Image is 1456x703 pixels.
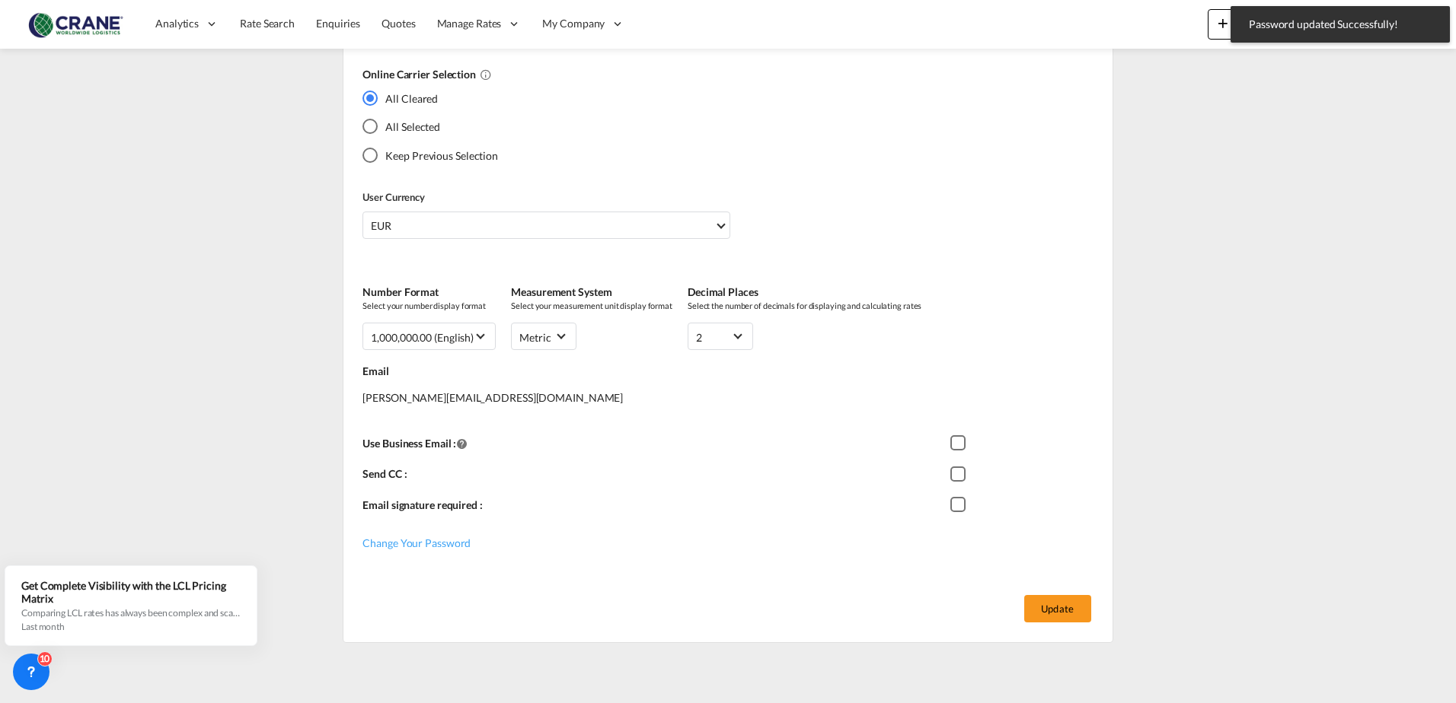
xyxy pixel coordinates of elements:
span: Manage Rates [437,16,502,31]
span: Password updated Successfully! [1244,17,1436,32]
md-radio-button: Keep Previous Selection [362,147,498,163]
label: Decimal Places [688,285,921,300]
span: New [1214,17,1271,29]
label: Number Format [362,285,496,300]
div: Use Business Email : [362,432,950,463]
md-radio-button: All Cleared [362,90,498,106]
label: Email [362,364,1097,379]
md-icon: All Cleared : Deselects all online carriers by default.All Selected : Selects all online carriers... [480,68,492,81]
md-checkbox: Checkbox 1 [950,436,973,451]
label: Measurement System [511,285,672,300]
md-radio-group: Yes [362,90,498,175]
div: 1,000,000.00 (English) [371,331,474,344]
div: [PERSON_NAME][EMAIL_ADDRESS][DOMAIN_NAME] [362,379,1097,432]
span: EUR [371,218,714,234]
span: Select the number of decimals for displaying and calculating rates [688,300,921,311]
span: Enquiries [316,17,360,30]
span: Quotes [382,17,415,30]
img: 374de710c13411efa3da03fd754f1635.jpg [23,7,126,41]
md-select: Select Currency: € EUREuro [362,212,730,239]
md-checkbox: Checkbox 1 [950,498,973,513]
div: 2 [696,331,702,344]
span: My Company [542,16,605,31]
span: Select your number display format [362,300,496,311]
span: Change Your Password [362,536,471,549]
span: Analytics [155,16,199,31]
md-icon: icon-plus 400-fg [1214,14,1232,32]
md-icon: Notification will be sent from this email Id [456,437,468,450]
label: Online Carrier Selection [362,67,1081,82]
button: icon-plus 400-fgNewicon-chevron-down [1208,9,1277,40]
label: User Currency [362,190,730,204]
div: Send CC : [362,463,950,494]
div: Email signature required : [362,494,950,525]
div: metric [519,331,551,344]
md-radio-button: All Selected [362,119,498,135]
button: Update [1024,595,1091,622]
span: Rate Search [240,17,295,30]
md-checkbox: Checkbox 1 [950,466,973,482]
span: Select your measurement unit display format [511,300,672,311]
